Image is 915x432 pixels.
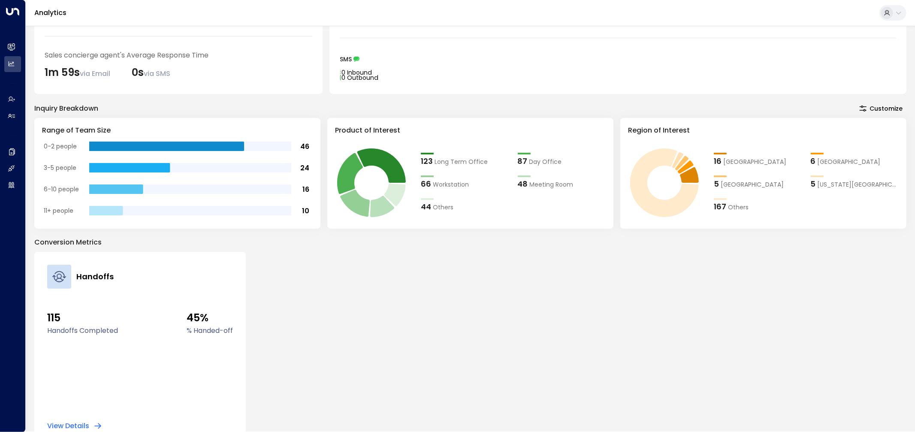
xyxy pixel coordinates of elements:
[34,237,102,247] font: Conversion Metrics
[818,180,899,189] span: New York City
[421,178,431,189] font: 66
[132,65,144,79] font: 0s
[421,201,431,212] font: 44
[42,125,111,135] font: Range of Team Size
[187,326,233,335] font: % Handed-off
[47,311,60,325] font: 115
[714,178,802,190] div: 5São Paulo
[529,157,562,166] font: Day Office
[811,156,816,166] font: 6
[45,65,80,79] font: 1m 59s
[341,73,378,82] tspan: 0 Outbound
[76,271,114,282] font: Handoffs
[818,157,881,166] span: Los Angeles
[44,185,79,193] tspan: 6-10 people
[870,104,903,113] font: Customize
[518,178,528,189] font: 48
[302,206,309,216] tspan: 10
[723,157,786,166] span: London
[714,201,726,212] font: 167
[421,155,509,167] div: 123Long Term Office
[714,156,722,166] font: 16
[187,311,208,325] font: 45%
[47,326,118,335] font: Handoffs Completed
[435,157,488,166] span: Long Term Office
[433,180,469,189] font: Workstation
[518,155,606,167] div: 87Day Office
[714,201,802,212] div: 167Others
[728,203,749,211] font: Others
[723,157,786,166] font: [GEOGRAPHIC_DATA]
[530,180,574,189] font: Meeting Room
[341,68,372,77] tspan: 0 Inbound
[34,103,98,113] font: Inquiry Breakdown
[721,180,784,189] span: São Paulo
[300,142,309,151] tspan: 46
[44,163,76,172] tspan: 3-5 people
[80,69,110,79] font: via Email
[144,69,170,79] font: via SMS
[714,178,719,189] font: 5
[44,142,77,151] tspan: 0-2 people
[340,55,352,63] font: SMS
[518,156,528,166] font: 87
[45,50,208,60] font: Sales concierge agent's Average Response Time
[421,156,433,166] font: 123
[421,201,509,212] div: 44Others
[335,125,400,135] font: Product of Interest
[628,125,690,135] font: Region of Interest
[811,155,899,167] div: 6Los Angeles
[855,103,906,115] button: Customize
[34,8,66,18] a: Analytics
[811,178,899,190] div: 5New York City
[818,157,881,166] font: [GEOGRAPHIC_DATA]
[714,155,802,167] div: 16London
[721,180,784,189] font: [GEOGRAPHIC_DATA]
[421,178,509,190] div: 66Workstation
[302,184,309,194] tspan: 16
[811,178,816,189] font: 5
[47,422,102,430] button: View Details
[435,157,488,166] font: Long Term Office
[47,421,89,431] font: View Details
[518,178,606,190] div: 48Meeting Room
[529,157,562,166] span: Day Office
[818,180,915,189] font: [US_STATE][GEOGRAPHIC_DATA]
[300,163,309,173] tspan: 24
[44,206,73,215] tspan: 11+ people
[433,203,453,211] font: Others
